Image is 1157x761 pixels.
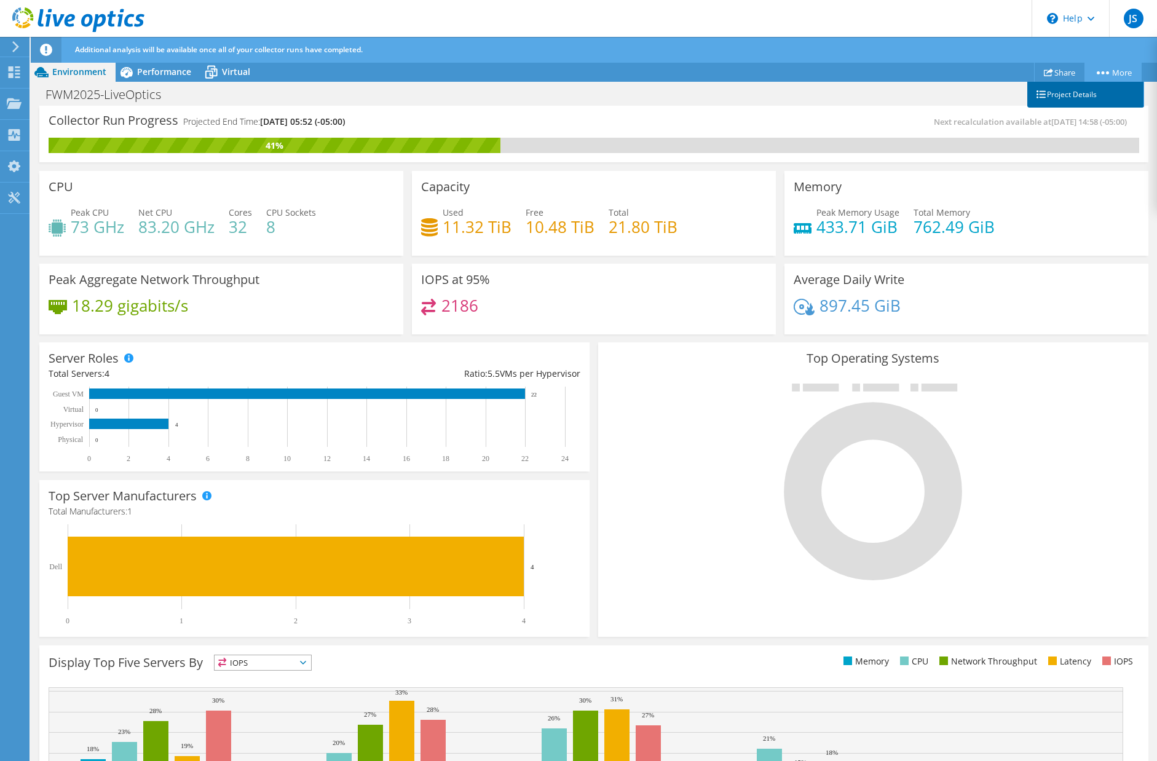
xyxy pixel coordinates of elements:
text: 33% [395,688,408,696]
text: Hypervisor [50,420,84,428]
h3: IOPS at 95% [421,273,490,286]
text: 27% [642,711,654,719]
h3: Top Server Manufacturers [49,489,197,503]
h1: FWM2025-LiveOptics [40,88,180,101]
text: 21% [763,735,775,742]
text: 23% [118,728,130,735]
text: Virtual [63,405,84,414]
text: Dell [49,562,62,571]
h4: 897.45 GiB [819,299,901,312]
span: Total Memory [914,207,970,218]
text: 22 [531,392,537,398]
text: 20 [482,454,489,463]
text: 4 [522,617,526,625]
text: 0 [87,454,91,463]
h4: 2186 [441,299,478,312]
span: Next recalculation available at [934,116,1133,127]
h4: 32 [229,220,252,234]
text: Physical [58,435,83,444]
text: 18 [442,454,449,463]
div: 41% [49,139,500,152]
h4: Projected End Time: [183,115,345,128]
span: Free [526,207,543,218]
span: CPU Sockets [266,207,316,218]
a: More [1084,63,1142,82]
text: 26% [548,714,560,722]
div: Total Servers: [49,367,314,380]
text: 18% [87,745,99,752]
text: 1 [180,617,183,625]
span: Net CPU [138,207,172,218]
h3: Memory [794,180,842,194]
text: 19% [181,742,193,749]
text: 30% [212,696,224,704]
div: Ratio: VMs per Hypervisor [314,367,580,380]
h3: Capacity [421,180,470,194]
h4: 83.20 GHz [138,220,215,234]
h4: 73 GHz [71,220,124,234]
span: 1 [127,505,132,517]
span: [DATE] 05:52 (-05:00) [260,116,345,127]
text: 14 [363,454,370,463]
h4: 8 [266,220,316,234]
text: 16 [403,454,410,463]
h3: Peak Aggregate Network Throughput [49,273,259,286]
li: Network Throughput [936,655,1037,668]
h4: 433.71 GiB [816,220,899,234]
text: Guest VM [53,390,84,398]
text: 24 [561,454,569,463]
span: IOPS [215,655,311,670]
h4: 18.29 gigabits/s [72,299,188,312]
text: 4 [531,563,534,570]
text: 8 [246,454,250,463]
h4: Total Manufacturers: [49,505,580,518]
text: 31% [610,695,623,703]
h3: CPU [49,180,73,194]
text: 27% [364,711,376,718]
li: IOPS [1099,655,1133,668]
text: 2 [294,617,298,625]
span: Used [443,207,464,218]
span: Environment [52,66,106,77]
text: 28% [149,707,162,714]
li: Memory [840,655,889,668]
span: [DATE] 14:58 (-05:00) [1051,116,1127,127]
text: 30% [579,696,591,704]
span: Cores [229,207,252,218]
li: Latency [1045,655,1091,668]
text: 4 [167,454,170,463]
text: 6 [206,454,210,463]
text: 18% [826,749,838,756]
h4: 762.49 GiB [914,220,995,234]
h3: Top Operating Systems [607,352,1139,365]
span: Peak CPU [71,207,109,218]
text: 0 [95,437,98,443]
text: 2 [127,454,130,463]
a: Project Details [1027,82,1144,108]
text: 0 [66,617,69,625]
text: 22 [521,454,529,463]
h4: 11.32 TiB [443,220,511,234]
span: Performance [137,66,191,77]
h4: 21.80 TiB [609,220,677,234]
span: Total [609,207,629,218]
span: 5.5 [488,368,500,379]
h3: Average Daily Write [794,273,904,286]
span: Peak Memory Usage [816,207,899,218]
h3: Server Roles [49,352,119,365]
span: Additional analysis will be available once all of your collector runs have completed. [75,44,363,55]
a: Share [1034,63,1085,82]
span: 4 [105,368,109,379]
text: 28% [427,706,439,713]
h4: 10.48 TiB [526,220,594,234]
text: 10 [283,454,291,463]
span: JS [1124,9,1143,28]
text: 20% [333,739,345,746]
svg: \n [1047,13,1058,24]
text: 4 [175,422,178,428]
span: Virtual [222,66,250,77]
text: 3 [408,617,411,625]
li: CPU [897,655,928,668]
text: 0 [95,407,98,413]
text: 12 [323,454,331,463]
